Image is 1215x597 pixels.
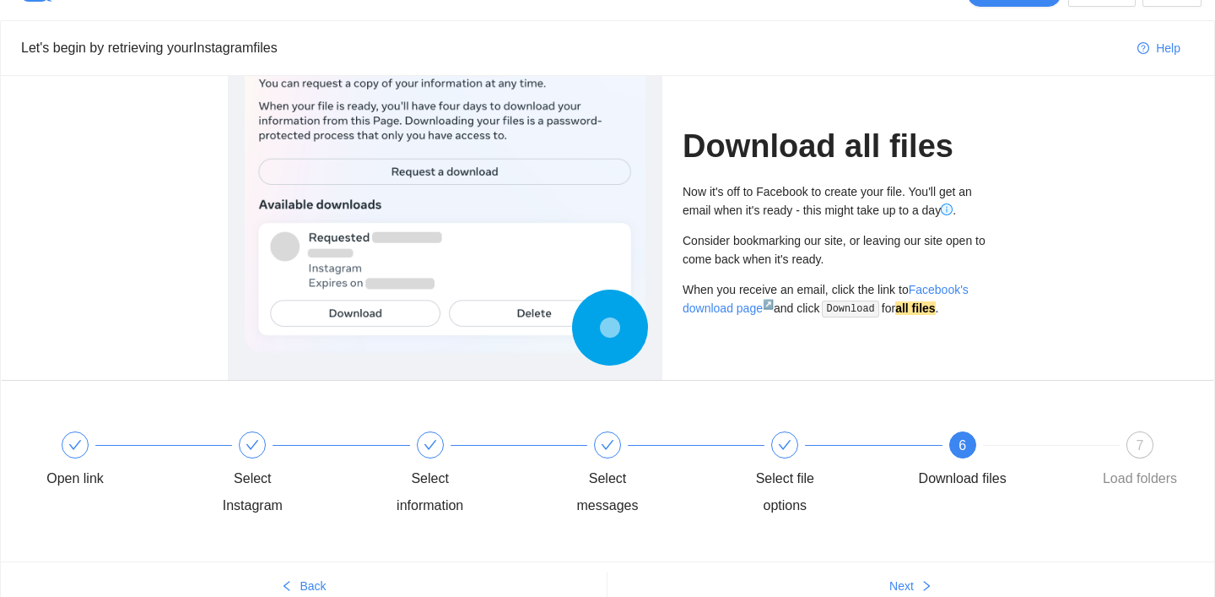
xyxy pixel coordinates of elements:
span: Help [1156,39,1180,57]
div: 6Download files [914,431,1091,492]
span: check [246,438,259,452]
div: Open link [26,431,203,492]
span: check [68,438,82,452]
div: Select file options [736,431,913,519]
div: Select Instagram [203,465,301,519]
div: Select information [381,431,559,519]
span: check [424,438,437,452]
span: Next [889,577,914,595]
code: Download [822,301,880,317]
strong: all files [895,301,935,315]
div: Select messages [559,431,736,519]
div: Open link [46,465,104,492]
div: Select information [381,465,479,519]
button: question-circleHelp [1124,35,1194,62]
div: Select Instagram [203,431,381,519]
span: Back [300,577,326,595]
div: Select messages [559,465,656,519]
div: Download files [919,465,1007,492]
span: left [281,580,293,594]
span: question-circle [1137,42,1149,56]
div: Now it's off to Facebook to create your file. You'll get an email when it's ready - this might ta... [683,182,987,220]
div: Load folders [1103,465,1177,492]
span: 6 [958,438,966,453]
div: When you receive an email, click the link to and click for . [683,280,987,318]
span: check [601,438,614,452]
div: Select file options [736,465,834,519]
span: 7 [1137,438,1144,453]
h1: Download all files [683,127,987,166]
div: Consider bookmarking our site, or leaving our site open to come back when it's ready. [683,231,987,269]
sup: ↗ [763,299,774,309]
span: check [778,438,791,452]
div: Let's begin by retrieving your Instagram files [21,37,1124,58]
span: right [921,580,932,594]
a: Facebook's download page↗ [683,283,969,315]
span: info-circle [941,204,953,215]
div: 7Load folders [1091,431,1189,492]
